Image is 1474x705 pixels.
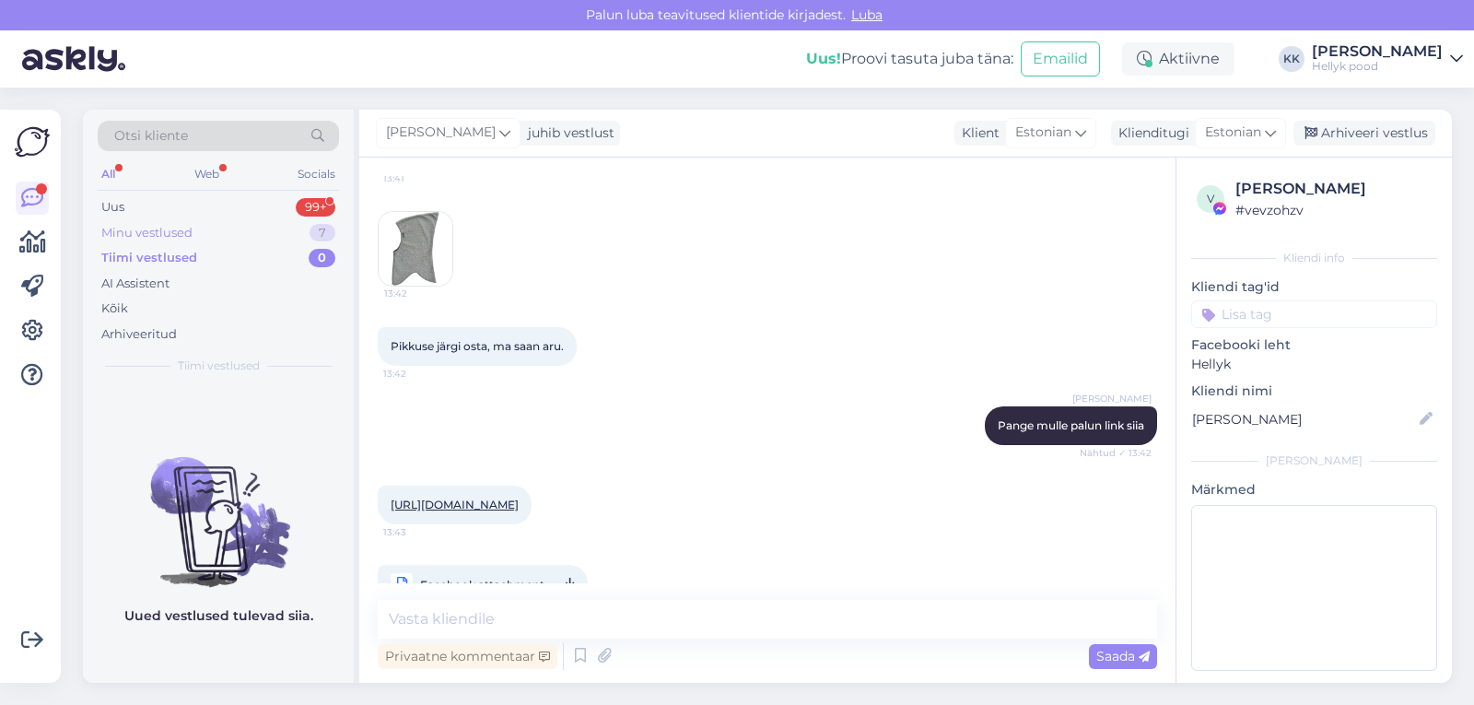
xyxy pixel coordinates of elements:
span: Pange mulle palun link siia [998,418,1144,432]
p: Facebooki leht [1191,335,1437,355]
span: 13:42 [384,287,453,300]
img: Attachment [379,212,452,286]
div: All [98,162,119,186]
img: No chats [83,424,354,590]
p: Hellyk [1191,355,1437,374]
a: [URL][DOMAIN_NAME] [391,498,519,511]
div: [PERSON_NAME] [1312,44,1443,59]
div: Web [191,162,223,186]
span: Estonian [1205,123,1261,143]
span: Nähtud ✓ 13:42 [1080,446,1152,460]
input: Lisa tag [1191,300,1437,328]
div: [PERSON_NAME] [1191,452,1437,469]
div: Arhiveeri vestlus [1293,121,1435,146]
div: Socials [294,162,339,186]
span: [PERSON_NAME] [1072,392,1152,405]
a: [PERSON_NAME]Hellyk pood [1312,44,1463,74]
span: Estonian [1015,123,1071,143]
input: Lisa nimi [1192,409,1416,429]
div: Tiimi vestlused [101,249,197,267]
p: Kliendi nimi [1191,382,1437,401]
div: Uus [101,198,124,217]
span: 13:41 [383,171,452,185]
div: juhib vestlust [521,123,614,143]
img: Askly Logo [15,124,50,159]
span: Otsi kliente [114,126,188,146]
div: KK [1279,46,1304,72]
div: 0 [309,249,335,267]
button: Emailid [1021,41,1100,76]
p: Uued vestlused tulevad siia. [124,606,313,626]
span: Facebook attachment [420,573,544,596]
div: 7 [310,224,335,242]
p: Kliendi tag'id [1191,277,1437,297]
div: Arhiveeritud [101,325,177,344]
div: Klienditugi [1111,123,1189,143]
div: # vevzohzv [1235,200,1432,220]
span: 13:43 [383,525,452,539]
span: [PERSON_NAME] [386,123,496,143]
div: Proovi tasuta juba täna: [806,48,1013,70]
div: Kliendi info [1191,250,1437,266]
div: Hellyk pood [1312,59,1443,74]
div: Minu vestlused [101,224,193,242]
span: Saada [1096,648,1150,664]
div: Kõik [101,300,128,318]
p: Märkmed [1191,480,1437,499]
span: 13:42 [383,367,452,381]
div: Aktiivne [1122,42,1234,76]
div: Privaatne kommentaar [378,644,557,669]
div: AI Assistent [101,275,170,293]
span: Tiimi vestlused [178,358,260,374]
div: 99+ [296,198,335,217]
a: Facebook attachment13:43 [378,565,588,605]
b: Uus! [806,50,841,67]
span: Luba [846,6,888,23]
span: v [1207,192,1214,206]
span: Pikkuse järgi osta, ma saan aru. [391,339,564,353]
div: Klient [954,123,1000,143]
div: [PERSON_NAME] [1235,178,1432,200]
